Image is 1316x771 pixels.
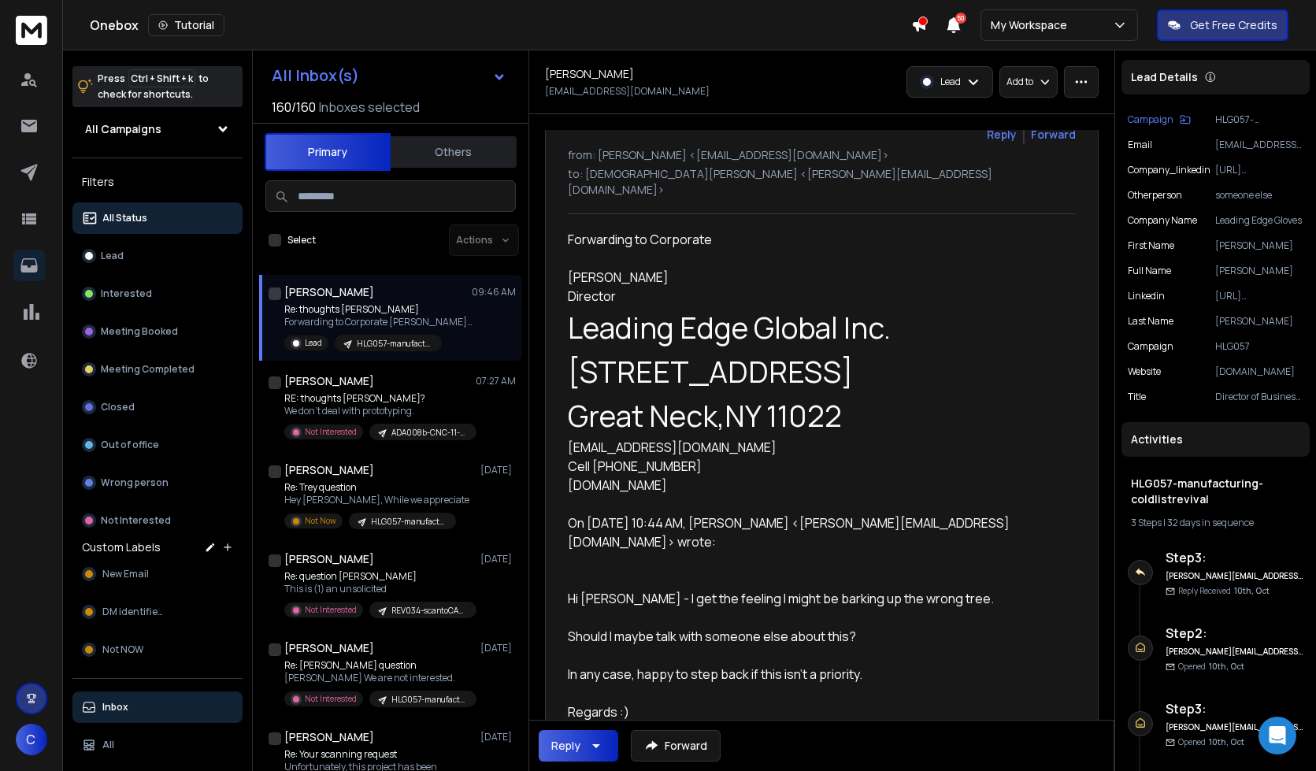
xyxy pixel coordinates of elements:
[284,303,473,316] p: Re: thoughts [PERSON_NAME]
[1215,391,1303,403] p: Director of Business Development
[568,166,1076,198] p: to: [DEMOGRAPHIC_DATA][PERSON_NAME] <[PERSON_NAME][EMAIL_ADDRESS][DOMAIN_NAME]>
[1166,570,1303,582] h6: [PERSON_NAME][EMAIL_ADDRESS][DOMAIN_NAME]
[480,731,516,743] p: [DATE]
[102,606,164,618] span: DM identified
[1157,9,1288,41] button: Get Free Credits
[1131,476,1300,507] h1: HLG057-manufacturing-coldlistrevival
[1215,340,1303,353] p: HLG057
[1178,585,1270,597] p: Reply Received
[1128,113,1173,126] p: Campaign
[568,268,1028,495] div: [PERSON_NAME]
[1166,721,1303,733] h6: [PERSON_NAME][EMAIL_ADDRESS][DOMAIN_NAME]
[284,551,374,567] h1: [PERSON_NAME]
[272,68,359,83] h1: All Inbox(s)
[101,439,159,451] p: Out of office
[568,147,1076,163] p: from: [PERSON_NAME] <[EMAIL_ADDRESS][DOMAIN_NAME]>
[72,278,243,310] button: Interested
[357,338,432,350] p: HLG057-manufacturing-coldlistrevival
[1215,239,1303,252] p: [PERSON_NAME]
[1190,17,1277,33] p: Get Free Credits
[568,702,1028,721] div: Regards :)
[1178,736,1244,748] p: Opened
[101,287,152,300] p: Interested
[1166,699,1303,718] h6: Step 3 :
[1215,113,1303,126] p: HLG057-manufacturing-coldlistrevival
[480,642,516,654] p: [DATE]
[90,14,911,36] div: Onebox
[545,85,710,98] p: [EMAIL_ADDRESS][DOMAIN_NAME]
[319,98,420,117] h3: Inboxes selected
[72,505,243,536] button: Not Interested
[72,316,243,347] button: Meeting Booked
[1209,661,1244,672] span: 10th, Oct
[1128,365,1161,378] p: website
[568,287,1028,306] div: Director
[72,202,243,234] button: All Status
[539,730,618,762] button: Reply
[72,558,243,590] button: New Email
[1128,139,1152,151] p: Email
[1215,189,1303,202] p: someone else
[305,604,357,616] p: Not Interested
[284,462,374,478] h1: [PERSON_NAME]
[1259,717,1296,754] div: Open Intercom Messenger
[72,354,243,385] button: Meeting Completed
[272,98,316,117] span: 160 / 160
[284,284,374,300] h1: [PERSON_NAME]
[72,113,243,145] button: All Campaigns
[284,494,469,506] p: Hey [PERSON_NAME], While we appreciate
[102,212,147,224] p: All Status
[568,627,1028,646] div: Should I maybe talk with someone else about this?
[1215,265,1303,277] p: [PERSON_NAME]
[284,583,473,595] p: This is (1) an unsolicited
[568,665,1028,684] div: In any case, happy to step back if this isn't a priority.
[955,13,966,24] span: 50
[284,316,473,328] p: Forwarding to Corporate [PERSON_NAME] Director Leading Edge
[1128,189,1182,202] p: otherperson
[284,640,374,656] h1: [PERSON_NAME]
[284,392,473,405] p: RE: thoughts [PERSON_NAME]?
[1215,290,1303,302] p: [URL][DOMAIN_NAME][PERSON_NAME]
[480,464,516,476] p: [DATE]
[1131,516,1162,529] span: 3 Steps
[1128,290,1165,302] p: linkedin
[284,748,473,761] p: Re: Your scanning request
[72,391,243,423] button: Closed
[568,438,1028,457] div: [EMAIL_ADDRESS][DOMAIN_NAME]
[85,121,161,137] h1: All Campaigns
[1166,646,1303,658] h6: [PERSON_NAME][EMAIL_ADDRESS][DOMAIN_NAME]
[72,240,243,272] button: Lead
[545,66,634,82] h1: [PERSON_NAME]
[391,694,467,706] p: HLG057-manufacturing-coldlistrevival
[568,476,1028,495] div: [DOMAIN_NAME]
[284,729,374,745] h1: [PERSON_NAME]
[1128,391,1146,403] p: title
[98,71,209,102] p: Press to check for shortcuts.
[480,553,516,565] p: [DATE]
[940,76,961,88] p: Lead
[1167,516,1254,529] span: 32 days in sequence
[101,325,178,338] p: Meeting Booked
[472,286,516,298] p: 09:46 AM
[987,127,1017,143] button: Reply
[1128,239,1174,252] p: First Name
[305,337,322,349] p: Lead
[128,69,195,87] span: Ctrl + Shift + k
[371,516,447,528] p: HLG057-manufacturing-coldlistrevival
[101,514,171,527] p: Not Interested
[1006,76,1033,88] p: Add to
[631,730,721,762] button: Forward
[568,589,1028,608] div: Hi [PERSON_NAME] - I get the feeling I might be barking up the wrong tree.
[72,171,243,193] h3: Filters
[1128,265,1171,277] p: Full Name
[284,373,374,389] h1: [PERSON_NAME]
[101,476,169,489] p: Wrong person
[82,539,161,555] h3: Custom Labels
[1128,340,1173,353] p: campaign
[72,691,243,723] button: Inbox
[1128,315,1173,328] p: Last Name
[551,738,580,754] div: Reply
[16,724,47,755] button: C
